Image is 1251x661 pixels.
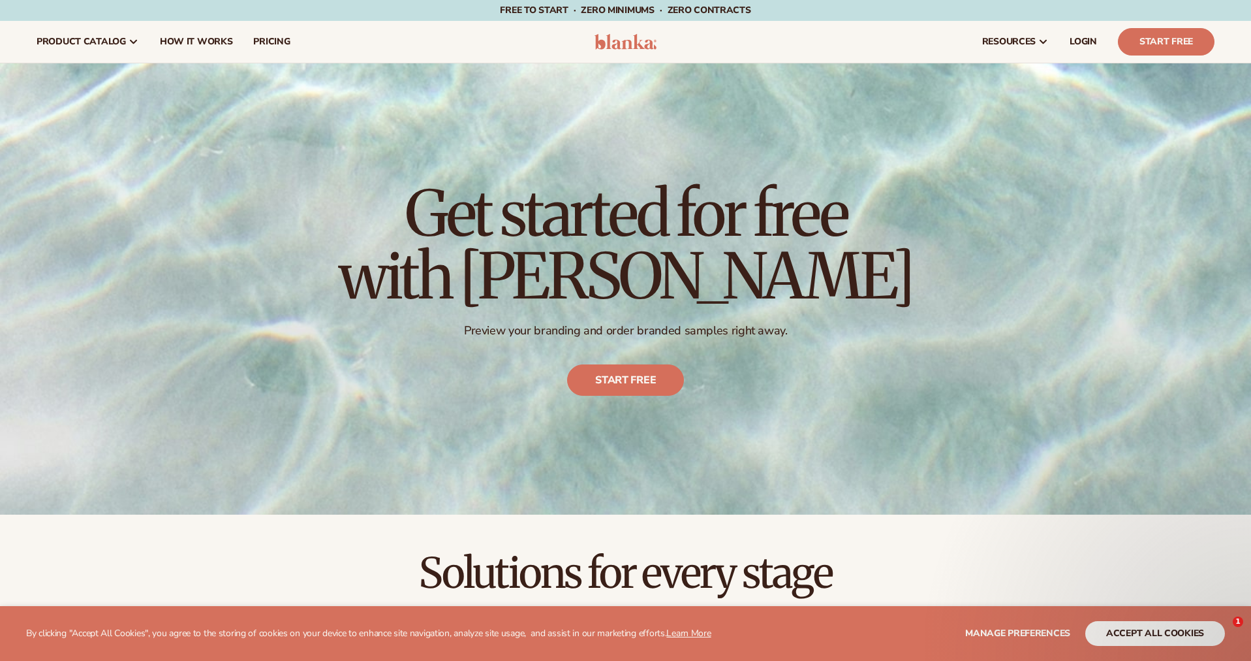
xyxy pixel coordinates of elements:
a: Learn More [666,627,711,639]
a: product catalog [26,21,149,63]
span: resources [982,37,1036,47]
span: Manage preferences [965,627,1070,639]
a: Start Free [1118,28,1214,56]
p: By clicking "Accept All Cookies", you agree to the storing of cookies on your device to enhance s... [26,628,711,639]
a: How It Works [149,21,243,63]
button: accept all cookies [1085,621,1225,646]
h2: Solutions for every stage [37,551,1214,595]
a: resources [972,21,1059,63]
span: product catalog [37,37,126,47]
a: LOGIN [1059,21,1107,63]
h1: Get started for free with [PERSON_NAME] [339,182,913,308]
span: pricing [253,37,290,47]
button: Manage preferences [965,621,1070,646]
span: 1 [1233,617,1243,627]
a: pricing [243,21,300,63]
p: Preview your branding and order branded samples right away. [339,323,913,338]
img: logo [595,34,656,50]
span: LOGIN [1070,37,1097,47]
iframe: Intercom live chat [1206,617,1237,648]
a: Start free [567,364,684,396]
span: How It Works [160,37,233,47]
span: Free to start · ZERO minimums · ZERO contracts [500,4,750,16]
